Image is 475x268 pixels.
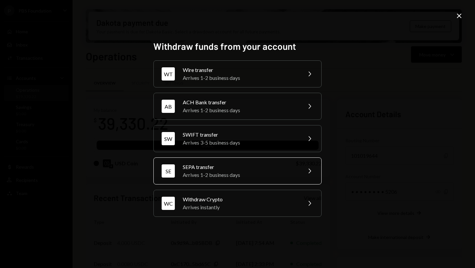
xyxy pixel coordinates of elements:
[183,203,298,211] div: Arrives instantly
[183,106,298,114] div: Arrives 1-2 business days
[183,66,298,74] div: Wire transfer
[162,197,175,210] div: WC
[183,171,298,179] div: Arrives 1-2 business days
[153,125,322,152] button: SWSWIFT transferArrives 3-5 business days
[162,67,175,81] div: WT
[183,195,298,203] div: Withdraw Crypto
[183,163,298,171] div: SEPA transfer
[183,98,298,106] div: ACH Bank transfer
[153,190,322,217] button: WCWithdraw CryptoArrives instantly
[162,164,175,178] div: SE
[183,139,298,147] div: Arrives 3-5 business days
[153,93,322,120] button: ABACH Bank transferArrives 1-2 business days
[153,157,322,184] button: SESEPA transferArrives 1-2 business days
[153,60,322,87] button: WTWire transferArrives 1-2 business days
[153,40,322,53] h2: Withdraw funds from your account
[162,132,175,145] div: SW
[162,100,175,113] div: AB
[183,74,298,82] div: Arrives 1-2 business days
[183,131,298,139] div: SWIFT transfer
